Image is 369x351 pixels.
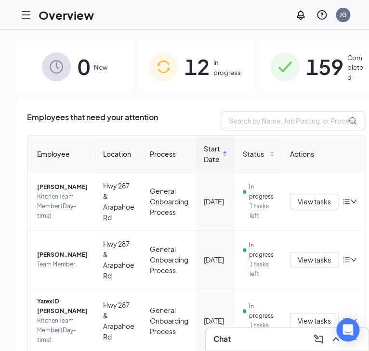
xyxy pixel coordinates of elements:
[221,111,365,130] input: Search by Name, Job Posting, or Process
[204,254,227,265] div: [DATE]
[249,182,275,201] span: In progress
[290,313,339,328] button: View tasks
[298,196,331,207] span: View tasks
[204,315,227,326] div: [DATE]
[27,111,158,130] span: Employees that need your attention
[340,11,347,19] div: JG
[282,136,365,173] th: Actions
[95,136,142,173] th: Location
[95,231,142,289] td: Hwy 287 & Arapahoe Rd
[37,260,88,269] span: Team Member
[350,317,357,324] span: down
[250,260,275,279] span: 1 tasks left
[290,194,339,209] button: View tasks
[20,9,32,21] svg: Hamburger
[350,198,357,205] span: down
[316,9,328,21] svg: QuestionInfo
[295,9,306,21] svg: Notifications
[27,136,95,173] th: Employee
[298,254,331,265] span: View tasks
[213,58,243,77] span: In progress
[336,318,359,341] div: Open Intercom Messenger
[142,136,196,173] th: Process
[330,333,342,345] svg: ChevronUp
[184,50,210,83] span: 12
[250,321,275,340] span: 1 tasks left
[37,316,88,345] span: Kitchen Team Member (Day-time)
[37,250,88,260] span: [PERSON_NAME]
[343,317,350,325] span: bars
[343,256,350,263] span: bars
[250,201,275,221] span: 1 tasks left
[95,173,142,231] td: Hwy 287 & Arapahoe Rd
[142,231,196,289] td: General Onboarding Process
[37,192,88,221] span: Kitchen Team Member (Day-time)
[290,252,339,267] button: View tasks
[249,301,275,321] span: In progress
[313,333,324,345] svg: ComposeMessage
[37,182,88,192] span: [PERSON_NAME]
[213,334,231,344] h3: Chat
[94,63,107,72] span: New
[298,315,331,326] span: View tasks
[328,331,343,347] button: ChevronUp
[78,50,90,83] span: 0
[306,50,343,83] span: 159
[39,7,94,23] h1: Overview
[350,256,357,263] span: down
[235,136,282,173] th: Status
[243,149,267,159] span: Status
[204,196,227,207] div: [DATE]
[249,240,275,260] span: In progress
[343,198,350,205] span: bars
[142,173,196,231] td: General Onboarding Process
[37,297,88,316] span: Yarexi D [PERSON_NAME]
[204,143,220,164] span: Start Date
[311,331,326,347] button: ComposeMessage
[347,53,365,82] span: Completed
